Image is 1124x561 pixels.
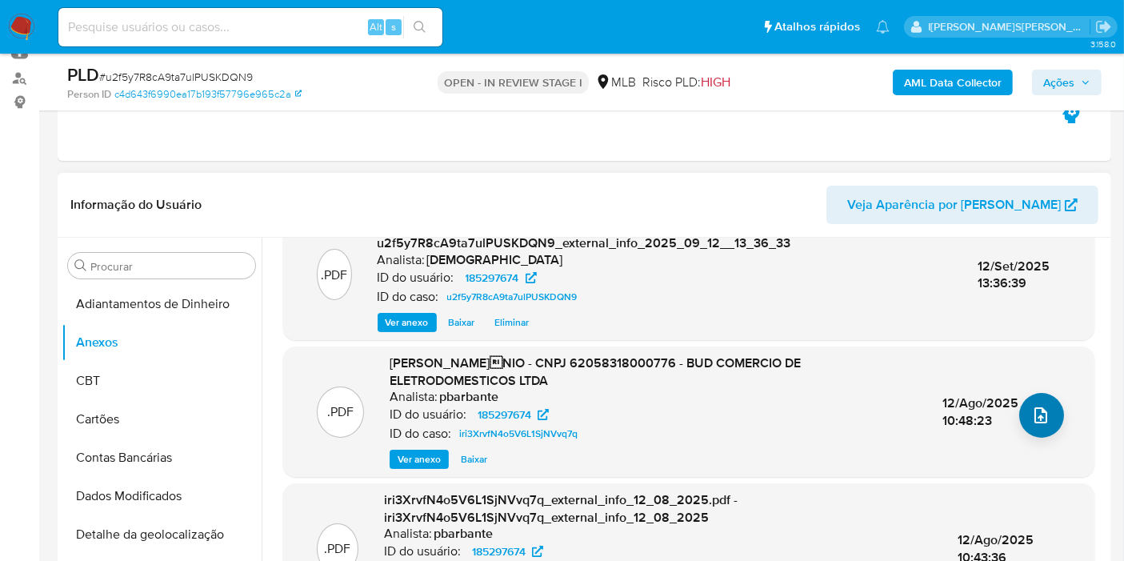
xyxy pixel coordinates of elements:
p: Analista: [378,252,426,268]
span: HIGH [701,73,730,91]
p: igor.silva@mercadolivre.com [929,19,1090,34]
a: 185297674 [468,405,558,424]
p: OPEN - IN REVIEW STAGE I [438,71,589,94]
p: ID do usuário: [378,270,454,286]
span: 3.158.0 [1090,38,1116,50]
button: CBT [62,362,262,400]
button: Veja Aparência por [PERSON_NAME] [826,186,1098,224]
b: AML Data Collector [904,70,1002,95]
p: .PDF [321,266,347,284]
p: .PDF [327,403,354,421]
span: 185297674 [472,542,526,561]
h6: pbarbante [439,389,498,405]
button: Ver anexo [378,313,437,332]
span: 185297674 [478,405,531,424]
p: ID do usuário: [384,543,461,559]
a: 185297674 [462,542,553,561]
a: 185297674 [456,268,546,287]
span: 12/Set/2025 13:36:39 [978,257,1050,293]
a: Notificações [876,20,890,34]
button: Ações [1032,70,1102,95]
input: Procurar [90,259,249,274]
button: Anexos [62,323,262,362]
span: # u2f5y7R8cA9ta7ulPUSKDQN9 [99,69,253,85]
span: Atalhos rápidos [774,18,860,35]
span: iri3XrvfN4o5V6L1SjNVvq7q_external_info_12_08_2025.pdf - iri3XrvfN4o5V6L1SjNVvq7q_external_info_12... [384,491,738,527]
p: ID do usuário: [390,407,466,423]
p: .PDF [324,540,350,558]
input: Pesquise usuários ou casos... [58,17,442,38]
span: Risco PLD: [642,74,730,91]
button: Eliminar [487,313,538,332]
span: Ver anexo [398,451,441,467]
b: PLD [67,62,99,87]
span: u2f5y7R8cA9ta7ulPUSKDQN9 [447,287,578,307]
div: MLB [595,74,636,91]
button: Cartões [62,400,262,439]
span: Eliminar [495,315,530,331]
button: upload-file [1019,393,1064,438]
button: AML Data Collector [893,70,1013,95]
a: u2f5y7R8cA9ta7ulPUSKDQN9 [441,287,584,307]
h6: pbarbante [434,526,493,542]
button: Baixar [453,450,495,469]
p: ID do caso: [390,426,451,442]
p: ID do caso: [378,289,439,305]
span: iri3XrvfN4o5V6L1SjNVvq7q [459,424,578,443]
button: Baixar [441,313,483,332]
h6: [DEMOGRAPHIC_DATA] [427,252,563,268]
button: search-icon [403,16,436,38]
button: Contas Bancárias [62,439,262,477]
p: Analista: [390,389,438,405]
span: 12/Ago/2025 10:48:23 [942,394,1018,430]
span: Baixar [449,315,475,331]
button: Adiantamentos de Dinheiro [62,285,262,323]
span: Veja Aparência por [PERSON_NAME] [847,186,1061,224]
button: Dados Modificados [62,477,262,515]
span: Ver anexo [386,315,429,331]
span: Ações [1043,70,1074,95]
a: c4d643f6990ea17b193f57796e965c2a [114,87,302,102]
span: [PERSON_NAME]NIO - CNPJ 62058318000776 - BUD COMERCIO DE ELETRODOMESTICOS LTDA [390,354,801,390]
a: Sair [1095,18,1112,35]
b: Person ID [67,87,111,102]
span: 185297674 [466,268,519,287]
button: Procurar [74,259,87,272]
a: iri3XrvfN4o5V6L1SjNVvq7q [453,424,584,443]
button: Detalhe da geolocalização [62,515,262,554]
span: Baixar [461,451,487,467]
span: s [391,19,396,34]
h1: Informação do Usuário [70,197,202,213]
span: Alt [370,19,382,34]
p: Analista: [384,526,432,542]
button: Ver anexo [390,450,449,469]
